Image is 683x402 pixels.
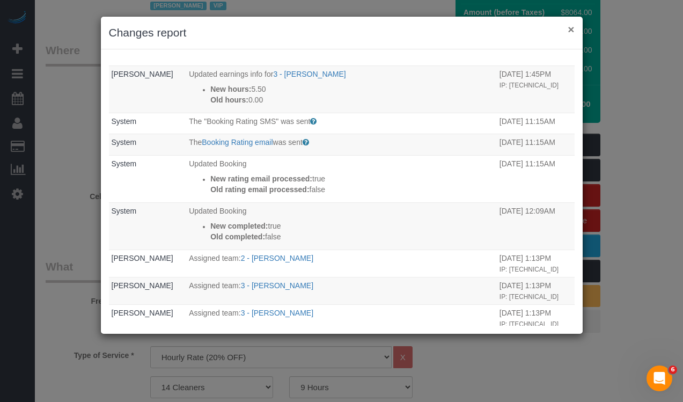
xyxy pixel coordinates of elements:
small: IP: [TECHNICAL_ID] [500,293,559,301]
a: 3 - [PERSON_NAME] [241,281,313,290]
td: What [186,113,497,134]
a: 3 - [PERSON_NAME] [241,309,313,317]
a: System [112,138,137,147]
td: When [497,113,575,134]
td: Who [109,155,187,202]
a: 3 - [PERSON_NAME] [273,70,346,78]
td: Who [109,250,187,277]
span: Assigned team: [189,254,241,262]
button: × [568,24,574,35]
a: System [112,207,137,215]
span: Updated earnings info for [189,70,273,78]
td: When [497,202,575,250]
a: [PERSON_NAME] [112,281,173,290]
td: What [186,134,497,156]
p: 5.50 [210,84,494,94]
td: What [186,250,497,277]
a: [PERSON_NAME] [112,254,173,262]
span: Assigned team: [189,309,241,317]
p: true [210,221,494,231]
span: Updated Booking [189,159,246,168]
a: [PERSON_NAME] [112,70,173,78]
a: Booking Rating email [202,138,273,147]
iframe: Intercom live chat [647,366,672,391]
td: Who [109,134,187,156]
span: Assigned team: [189,281,241,290]
td: Who [109,113,187,134]
strong: New hours: [210,85,251,93]
span: was sent [273,138,303,147]
td: What [186,155,497,202]
td: What [186,304,497,332]
td: When [497,65,575,113]
span: Updated Booking [189,207,246,215]
td: When [497,250,575,277]
strong: Old hours: [210,96,248,104]
span: The "Booking Rating SMS" was sent [189,117,310,126]
strong: New rating email processed: [210,174,312,183]
td: What [186,277,497,304]
td: Who [109,202,187,250]
strong: New completed: [210,222,268,230]
td: Who [109,304,187,332]
span: 6 [669,366,677,374]
td: What [186,202,497,250]
span: The [189,138,202,147]
td: Who [109,277,187,304]
a: System [112,117,137,126]
strong: Old completed: [210,232,265,241]
a: [PERSON_NAME] [112,309,173,317]
td: When [497,155,575,202]
td: When [497,304,575,332]
p: false [210,184,494,195]
h3: Changes report [109,25,575,41]
a: 2 - [PERSON_NAME] [241,254,313,262]
td: What [186,65,497,113]
small: IP: [TECHNICAL_ID] [500,266,559,273]
sui-modal: Changes report [101,17,583,334]
td: When [497,134,575,156]
small: IP: [TECHNICAL_ID] [500,320,559,328]
a: System [112,159,137,168]
strong: Old rating email processed: [210,185,309,194]
small: IP: [TECHNICAL_ID] [500,82,559,89]
p: 0.00 [210,94,494,105]
td: Who [109,65,187,113]
td: When [497,277,575,304]
p: true [210,173,494,184]
p: false [210,231,494,242]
